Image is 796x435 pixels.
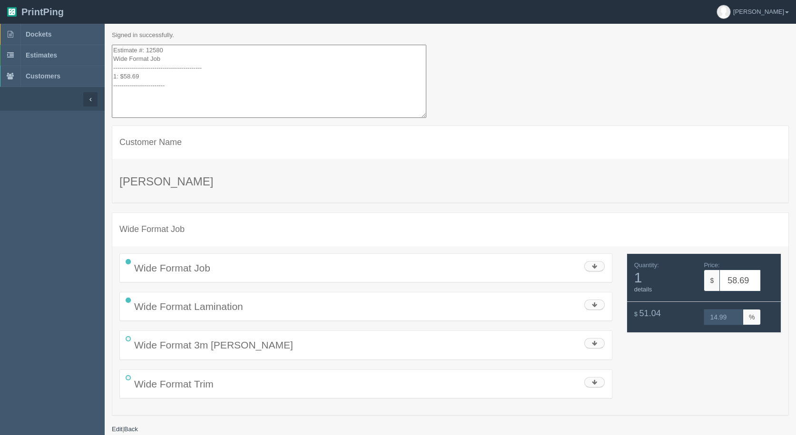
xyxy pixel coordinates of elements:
span: $ [704,270,719,291]
span: % [743,309,761,325]
a: Back [124,425,138,433]
a: Edit [112,425,122,433]
span: Price: [704,261,719,269]
a: details [634,286,652,293]
span: Dockets [26,30,51,38]
img: logo-3e63b451c926e2ac314895c53de4908e5d424f24456219fb08d385ab2e579770.png [7,7,17,17]
p: Signed in successfully. [112,31,789,40]
span: $ [634,310,638,318]
h4: Wide Format Job [119,225,781,234]
textarea: Estimate #: 12580 Wide Format Job ------------------------------------------- 1: $58.69 ---------... [112,45,426,118]
span: Estimates [26,51,57,59]
span: 51.04 [639,309,661,318]
span: Wide Format Trim [134,378,214,389]
span: Wide Format 3m [PERSON_NAME] [134,339,293,350]
span: Quantity: [634,261,659,269]
span: Wide Format Job [134,262,210,273]
img: avatar_default-7531ab5dedf162e01f1e0bb0964e6a185e93c5c22dfe317fb01d7f8cd2b1632c.jpg [717,5,730,19]
span: Wide Format Lamination [134,301,243,312]
h3: [PERSON_NAME] [119,175,781,188]
h4: Customer Name [119,138,781,147]
span: 1 [634,270,697,285]
span: Customers [26,72,60,80]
